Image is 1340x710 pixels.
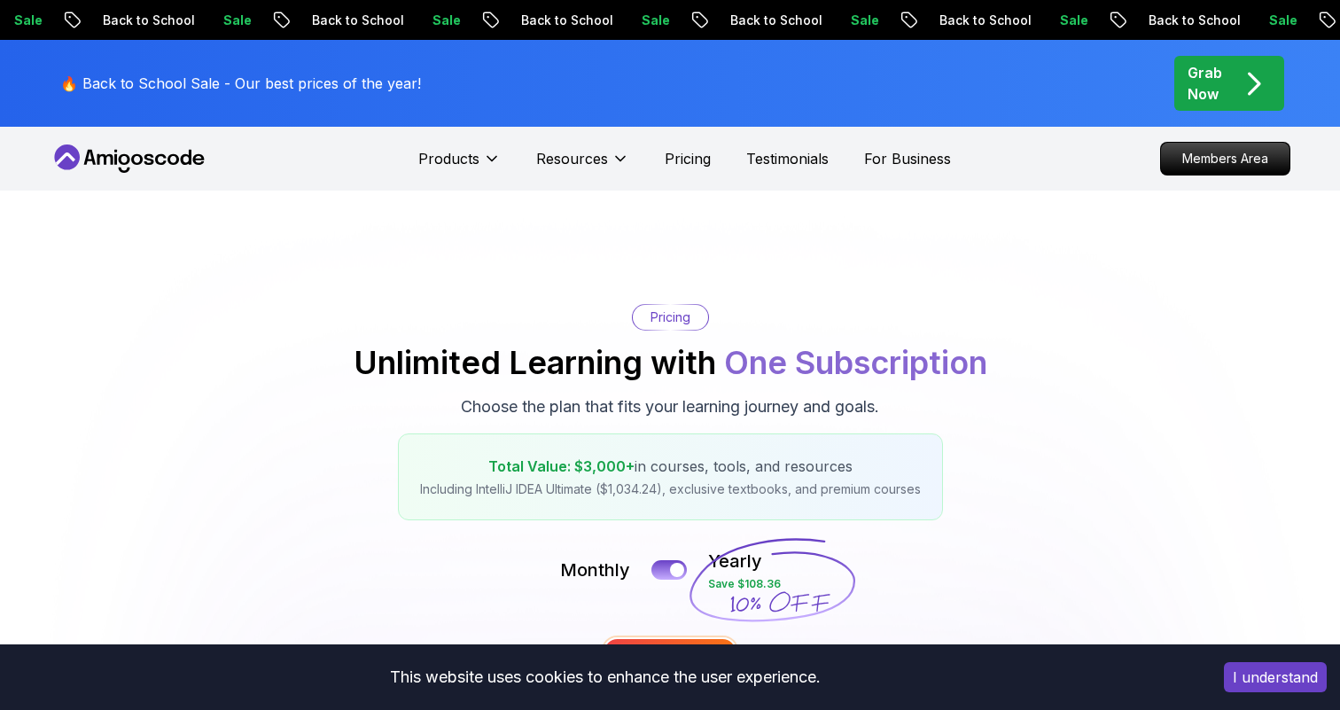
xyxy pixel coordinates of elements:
[925,12,1046,29] p: Back to School
[651,308,690,326] p: Pricing
[560,558,630,582] p: Monthly
[60,73,421,94] p: 🔥 Back to School Sale - Our best prices of the year!
[864,148,951,169] a: For Business
[1255,12,1312,29] p: Sale
[420,456,921,477] p: in courses, tools, and resources
[418,148,479,169] p: Products
[724,343,987,382] span: One Subscription
[536,148,629,183] button: Resources
[627,12,684,29] p: Sale
[461,394,879,419] p: Choose the plan that fits your learning journey and goals.
[837,12,893,29] p: Sale
[1161,143,1289,175] p: Members Area
[1224,662,1327,692] button: Accept cookies
[418,12,475,29] p: Sale
[418,148,501,183] button: Products
[298,12,418,29] p: Back to School
[13,658,1197,697] div: This website uses cookies to enhance the user experience.
[1160,142,1290,176] a: Members Area
[746,148,829,169] a: Testimonials
[1134,12,1255,29] p: Back to School
[89,12,209,29] p: Back to School
[665,148,711,169] a: Pricing
[1046,12,1102,29] p: Sale
[488,457,635,475] span: Total Value: $3,000+
[507,12,627,29] p: Back to School
[420,480,921,498] p: Including IntelliJ IDEA Ultimate ($1,034.24), exclusive textbooks, and premium courses
[1188,62,1222,105] p: Grab Now
[536,148,608,169] p: Resources
[716,12,837,29] p: Back to School
[354,345,987,380] h2: Unlimited Learning with
[209,12,266,29] p: Sale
